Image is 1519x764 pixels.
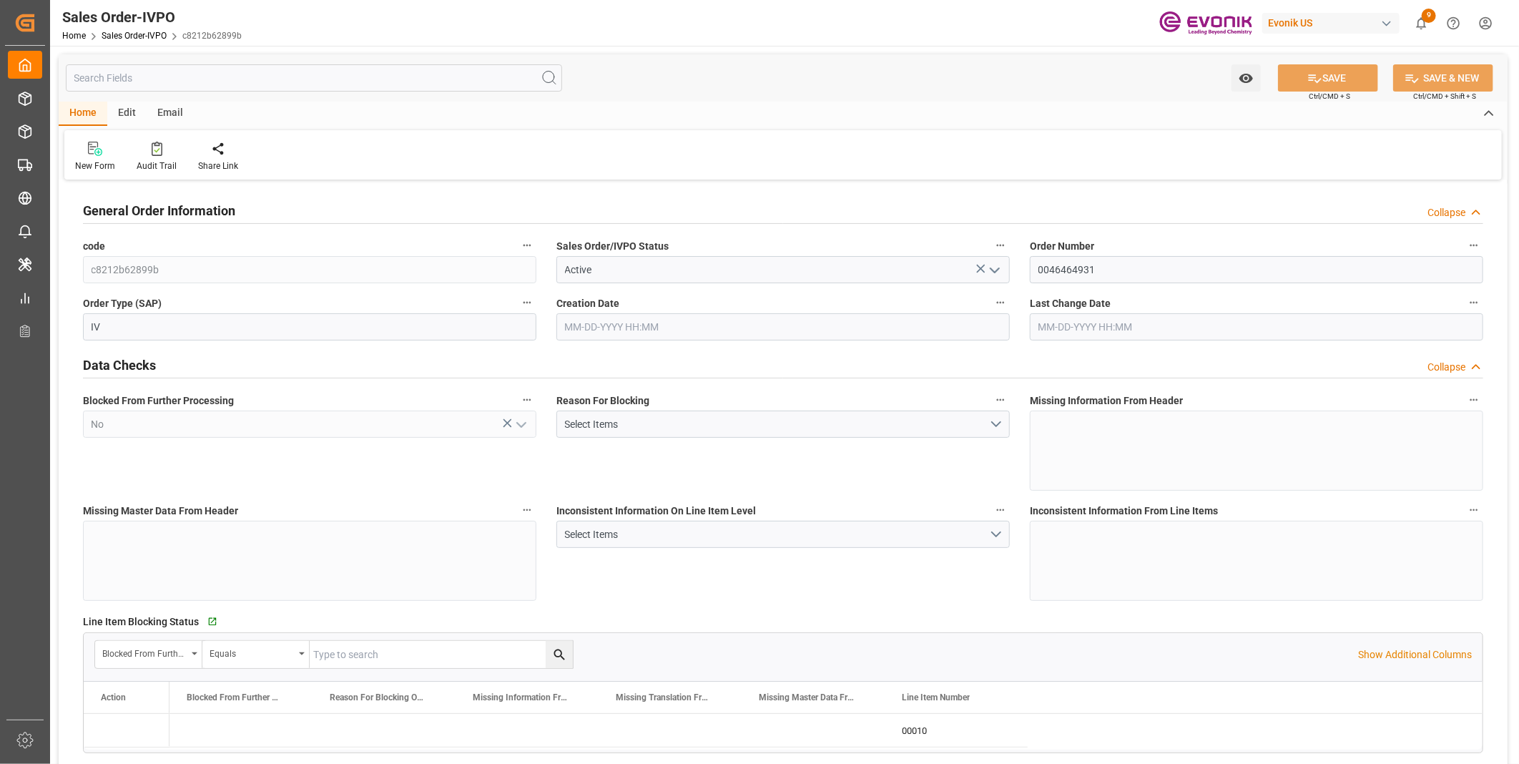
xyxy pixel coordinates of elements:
button: open menu [556,411,1010,438]
button: Last Change Date [1465,293,1483,312]
span: Missing Master Data From Header [83,504,238,519]
span: Missing Master Data From SAP [759,692,855,702]
button: Missing Master Data From Header [518,501,536,519]
span: Last Change Date [1030,296,1111,311]
h2: Data Checks [83,356,156,375]
button: SAVE & NEW [1393,64,1493,92]
button: SAVE [1278,64,1378,92]
input: MM-DD-YYYY HH:MM [1030,313,1483,341]
input: Search Fields [66,64,562,92]
button: Order Type (SAP) [518,293,536,312]
div: Share Link [198,160,238,172]
button: open menu [556,521,1010,548]
div: Collapse [1427,205,1465,220]
span: Order Type (SAP) [83,296,162,311]
div: Press SPACE to select this row. [169,714,1028,748]
span: Reason For Blocking [556,393,649,408]
span: Creation Date [556,296,619,311]
div: Action [101,692,126,702]
div: Evonik US [1262,13,1400,34]
img: Evonik-brand-mark-Deep-Purple-RGB.jpeg_1700498283.jpeg [1159,11,1252,36]
button: Sales Order/IVPO Status [991,236,1010,255]
button: Inconsistent Information From Line Items [1465,501,1483,519]
button: Help Center [1437,7,1470,39]
div: 00010 [885,714,1028,747]
button: show 9 new notifications [1405,7,1437,39]
div: Home [59,102,107,126]
span: Blocked From Further Processing [83,393,234,408]
span: Blocked From Further Processing [187,692,282,702]
span: code [83,239,105,254]
div: Select Items [565,417,990,432]
input: MM-DD-YYYY HH:MM [556,313,1010,341]
span: Line Item Number [902,692,970,702]
a: Sales Order-IVPO [102,31,167,41]
button: open menu [1232,64,1261,92]
button: Missing Information From Header [1465,391,1483,409]
span: Line Item Blocking Status [83,614,199,630]
div: Collapse [1427,360,1465,375]
button: code [518,236,536,255]
div: Audit Trail [137,160,177,172]
span: 9 [1422,9,1436,23]
span: Order Number [1030,239,1094,254]
div: Press SPACE to select this row. [84,714,169,748]
div: Equals [210,644,294,660]
p: Show Additional Columns [1358,647,1472,662]
button: Inconsistent Information On Line Item Level [991,501,1010,519]
input: Type to search [310,641,573,668]
button: open menu [202,641,310,668]
button: Blocked From Further Processing [518,391,536,409]
span: Inconsistent Information From Line Items [1030,504,1218,519]
h2: General Order Information [83,201,235,220]
button: open menu [983,259,1005,281]
span: Sales Order/IVPO Status [556,239,669,254]
span: Missing Translation From Master Data [616,692,712,702]
button: open menu [95,641,202,668]
div: Sales Order-IVPO [62,6,242,28]
span: Missing Information From Header [1030,393,1183,408]
span: Inconsistent Information On Line Item Level [556,504,756,519]
span: Missing Information From Line Item [473,692,569,702]
button: open menu [510,413,531,436]
button: Order Number [1465,236,1483,255]
div: New Form [75,160,115,172]
span: Reason For Blocking On This Line Item [330,692,426,702]
div: Edit [107,102,147,126]
span: Ctrl/CMD + Shift + S [1413,91,1476,102]
button: Creation Date [991,293,1010,312]
div: Blocked From Further Processing [102,644,187,660]
button: Reason For Blocking [991,391,1010,409]
button: search button [546,641,573,668]
button: Evonik US [1262,9,1405,36]
span: Ctrl/CMD + S [1309,91,1350,102]
a: Home [62,31,86,41]
div: Select Items [565,527,990,542]
div: Email [147,102,194,126]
